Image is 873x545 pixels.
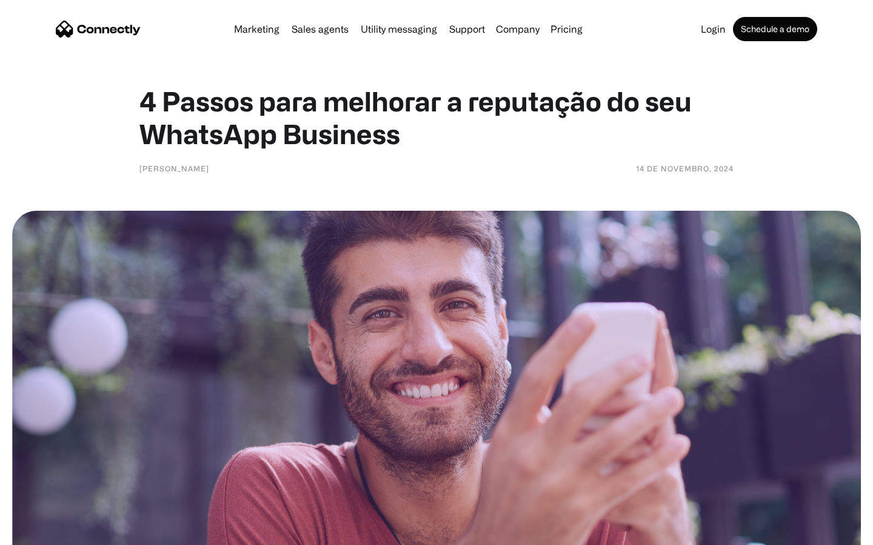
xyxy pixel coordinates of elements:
[696,24,731,34] a: Login
[444,24,490,34] a: Support
[229,24,284,34] a: Marketing
[139,85,734,150] h1: 4 Passos para melhorar a reputação do seu WhatsApp Business
[496,21,540,38] div: Company
[546,24,587,34] a: Pricing
[287,24,353,34] a: Sales agents
[733,17,817,41] a: Schedule a demo
[636,162,734,174] div: 14 de novembro, 2024
[12,524,73,541] aside: Language selected: English
[356,24,442,34] a: Utility messaging
[139,162,209,174] div: [PERSON_NAME]
[24,524,73,541] ul: Language list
